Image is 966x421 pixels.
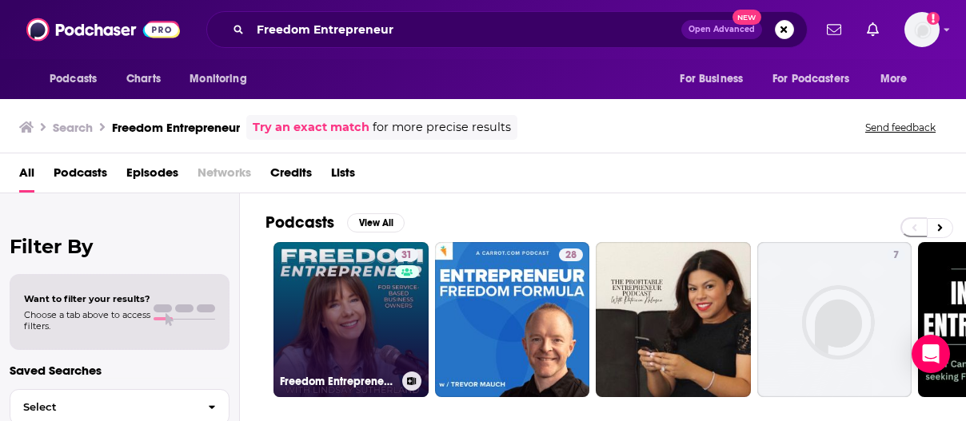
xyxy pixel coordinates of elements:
a: Credits [270,160,312,193]
h3: Freedom Entrepreneur Podcast [280,375,396,388]
h3: Freedom Entrepreneur [112,120,240,135]
button: open menu [178,64,267,94]
input: Search podcasts, credits, & more... [250,17,681,42]
img: User Profile [904,12,940,47]
img: Podchaser - Follow, Share and Rate Podcasts [26,14,180,45]
div: Open Intercom Messenger [912,335,950,373]
h2: Filter By [10,235,230,258]
a: All [19,160,34,193]
button: open menu [38,64,118,94]
span: Open Advanced [689,26,755,34]
button: Open AdvancedNew [681,20,762,39]
span: New [732,10,761,25]
a: 7 [887,248,905,261]
div: Search podcasts, credits, & more... [206,11,808,48]
a: 7 [757,242,912,397]
span: Charts [126,68,161,90]
span: Podcasts [50,68,97,90]
span: Choose a tab above to access filters. [24,309,150,332]
span: Select [10,402,195,412]
button: open menu [762,64,872,94]
button: Send feedback [860,121,940,134]
a: 28 [559,248,583,261]
p: Saved Searches [10,363,230,378]
a: Charts [116,64,170,94]
button: View All [347,213,405,232]
h3: Search [53,120,93,135]
span: Want to filter your results? [24,293,150,304]
a: 28 [435,242,590,397]
span: Logged in as KTMSseat4 [904,12,940,47]
span: Networks [198,160,251,193]
a: PodcastsView All [265,212,405,232]
span: for more precise results [373,118,511,137]
span: 31 [401,248,412,264]
button: open menu [869,64,928,94]
a: Try an exact match [253,118,369,137]
h2: Podcasts [265,212,334,232]
a: 31 [395,248,418,261]
a: 31Freedom Entrepreneur Podcast [273,242,429,397]
a: Podcasts [54,160,107,193]
span: For Podcasters [772,68,849,90]
span: Monitoring [190,68,246,90]
button: Show profile menu [904,12,940,47]
a: Episodes [126,160,178,193]
span: 7 [893,248,899,264]
svg: Add a profile image [927,12,940,25]
button: open menu [669,64,763,94]
span: 28 [565,248,577,264]
a: Show notifications dropdown [820,16,848,43]
span: For Business [680,68,743,90]
span: More [880,68,908,90]
a: Lists [331,160,355,193]
a: Show notifications dropdown [860,16,885,43]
